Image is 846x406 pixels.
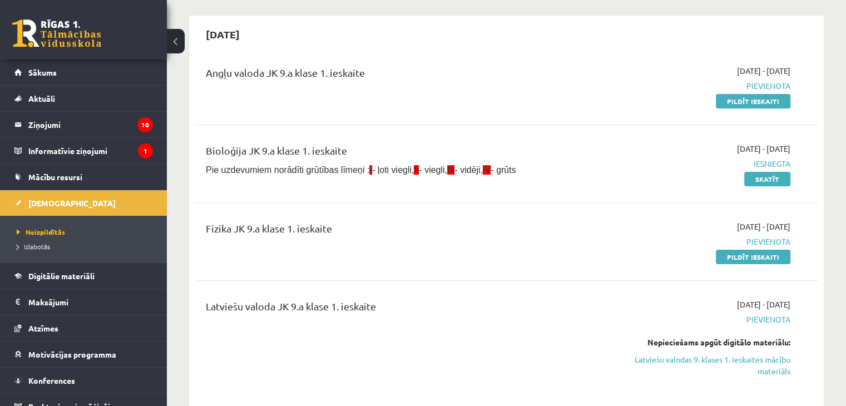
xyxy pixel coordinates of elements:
[206,143,590,164] div: Bioloģija JK 9.a klase 1. ieskaite
[737,143,790,155] span: [DATE] - [DATE]
[17,227,65,236] span: Neizpildītās
[737,299,790,310] span: [DATE] - [DATE]
[28,198,116,208] span: [DEMOGRAPHIC_DATA]
[607,236,790,247] span: Pievienota
[737,65,790,77] span: [DATE] - [DATE]
[195,21,251,47] h2: [DATE]
[447,165,454,175] span: III
[14,164,153,190] a: Mācību resursi
[483,165,491,175] span: IV
[14,341,153,367] a: Motivācijas programma
[206,221,590,241] div: Fizika JK 9.a klase 1. ieskaite
[607,314,790,325] span: Pievienota
[14,138,153,164] a: Informatīvie ziņojumi1
[14,86,153,111] a: Aktuāli
[17,242,50,251] span: Izlabotās
[744,172,790,186] a: Skatīt
[28,93,55,103] span: Aktuāli
[28,138,153,164] legend: Informatīvie ziņojumi
[414,165,419,175] span: II
[14,60,153,85] a: Sākums
[716,94,790,108] a: Pildīt ieskaiti
[14,289,153,315] a: Maksājumi
[206,65,590,86] div: Angļu valoda JK 9.a klase 1. ieskaite
[28,323,58,333] span: Atzīmes
[14,368,153,393] a: Konferences
[206,165,516,175] span: Pie uzdevumiem norādīti grūtības līmeņi : - ļoti viegli, - viegli, - vidēji, - grūts
[12,19,101,47] a: Rīgas 1. Tālmācības vidusskola
[14,315,153,341] a: Atzīmes
[138,143,153,159] i: 1
[369,165,372,175] span: I
[28,112,153,137] legend: Ziņojumi
[137,117,153,132] i: 10
[607,80,790,92] span: Pievienota
[737,221,790,232] span: [DATE] - [DATE]
[28,349,116,359] span: Motivācijas programma
[14,112,153,137] a: Ziņojumi10
[14,190,153,216] a: [DEMOGRAPHIC_DATA]
[28,67,57,77] span: Sākums
[28,271,95,281] span: Digitālie materiāli
[28,375,75,385] span: Konferences
[14,263,153,289] a: Digitālie materiāli
[716,250,790,264] a: Pildīt ieskaiti
[28,172,82,182] span: Mācību resursi
[206,299,590,319] div: Latviešu valoda JK 9.a klase 1. ieskaite
[607,158,790,170] span: Iesniegta
[17,241,156,251] a: Izlabotās
[28,289,153,315] legend: Maksājumi
[17,227,156,237] a: Neizpildītās
[607,336,790,348] div: Nepieciešams apgūt digitālo materiālu:
[607,354,790,377] a: Latviešu valodas 9. klases 1. ieskaites mācību materiāls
